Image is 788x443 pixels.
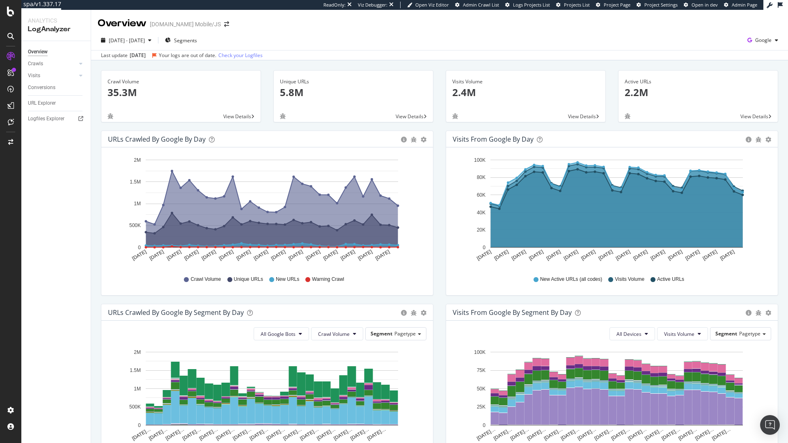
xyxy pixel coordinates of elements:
[234,276,263,283] span: Unique URLs
[604,2,630,8] span: Project Page
[598,249,614,262] text: [DATE]
[632,249,648,262] text: [DATE]
[108,113,113,119] div: bug
[253,249,269,262] text: [DATE]
[130,367,141,373] text: 1.5M
[702,249,718,262] text: [DATE]
[287,249,304,262] text: [DATE]
[411,310,417,316] div: bug
[477,367,486,373] text: 75K
[311,327,363,340] button: Crawl Volume
[724,2,757,8] a: Admin Page
[276,276,299,283] span: New URLs
[474,349,486,355] text: 100K
[322,249,339,262] text: [DATE]
[596,2,630,8] a: Project Page
[235,249,252,262] text: [DATE]
[580,249,596,262] text: [DATE]
[463,2,499,8] span: Admin Crawl List
[513,2,550,8] span: Logs Projects List
[765,137,771,142] div: gear
[254,327,309,340] button: All Google Bots
[685,249,701,262] text: [DATE]
[28,60,43,68] div: Crawls
[474,157,486,163] text: 100K
[455,2,499,8] a: Admin Crawl List
[453,135,534,143] div: Visits from Google by day
[396,113,424,120] span: View Details
[657,276,684,283] span: Active URLs
[109,37,145,44] span: [DATE] - [DATE]
[134,386,141,392] text: 1M
[756,137,761,142] div: bug
[664,331,694,337] span: Visits Volume
[159,52,216,59] div: Your logs are out of date.
[108,308,244,317] div: URLs Crawled by Google By Segment By Day
[615,276,644,283] span: Visits Volume
[493,249,510,262] text: [DATE]
[224,21,229,27] div: arrow-right-arrow-left
[138,422,141,428] text: 0
[108,78,254,85] div: Crawl Volume
[134,157,141,163] text: 2M
[129,404,141,410] text: 500K
[452,78,599,85] div: Visits Volume
[765,310,771,316] div: gear
[305,249,321,262] text: [DATE]
[28,99,56,108] div: URL Explorer
[625,113,630,119] div: bug
[98,16,147,30] div: Overview
[477,386,486,392] text: 50K
[131,249,147,262] text: [DATE]
[149,249,165,262] text: [DATE]
[183,249,199,262] text: [DATE]
[564,2,590,8] span: Projects List
[744,34,781,47] button: Google
[625,78,772,85] div: Active URLs
[421,137,426,142] div: gear
[357,249,373,262] text: [DATE]
[715,330,737,337] span: Segment
[190,276,221,283] span: Crawl Volume
[644,2,678,8] span: Project Settings
[280,85,427,99] p: 5.8M
[545,249,562,262] text: [DATE]
[134,201,141,207] text: 1M
[746,310,751,316] div: circle-info
[108,85,254,99] p: 35.3M
[371,330,392,337] span: Segment
[162,34,200,47] button: Segments
[28,115,64,123] div: Logfiles Explorer
[483,422,486,428] text: 0
[760,415,780,435] div: Open Intercom Messenger
[739,330,761,337] span: Pagetype
[692,2,718,8] span: Open in dev
[637,2,678,8] a: Project Settings
[625,85,772,99] p: 2.2M
[150,20,221,28] div: [DOMAIN_NAME] Mobile/JS
[477,404,486,410] text: 25K
[129,223,141,229] text: 500K
[411,137,417,142] div: bug
[453,154,768,268] svg: A chart.
[755,37,772,44] span: Google
[340,249,356,262] text: [DATE]
[28,71,40,80] div: Visits
[563,249,579,262] text: [DATE]
[108,135,206,143] div: URLs Crawled by Google by day
[556,2,590,8] a: Projects List
[261,331,295,337] span: All Google Bots
[568,113,596,120] span: View Details
[28,71,77,80] a: Visits
[732,2,757,8] span: Admin Page
[130,179,141,185] text: 1.5M
[511,249,527,262] text: [DATE]
[477,227,486,233] text: 20K
[756,310,761,316] div: bug
[746,137,751,142] div: circle-info
[108,347,424,442] svg: A chart.
[483,245,486,250] text: 0
[138,245,141,250] text: 0
[108,154,424,268] svg: A chart.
